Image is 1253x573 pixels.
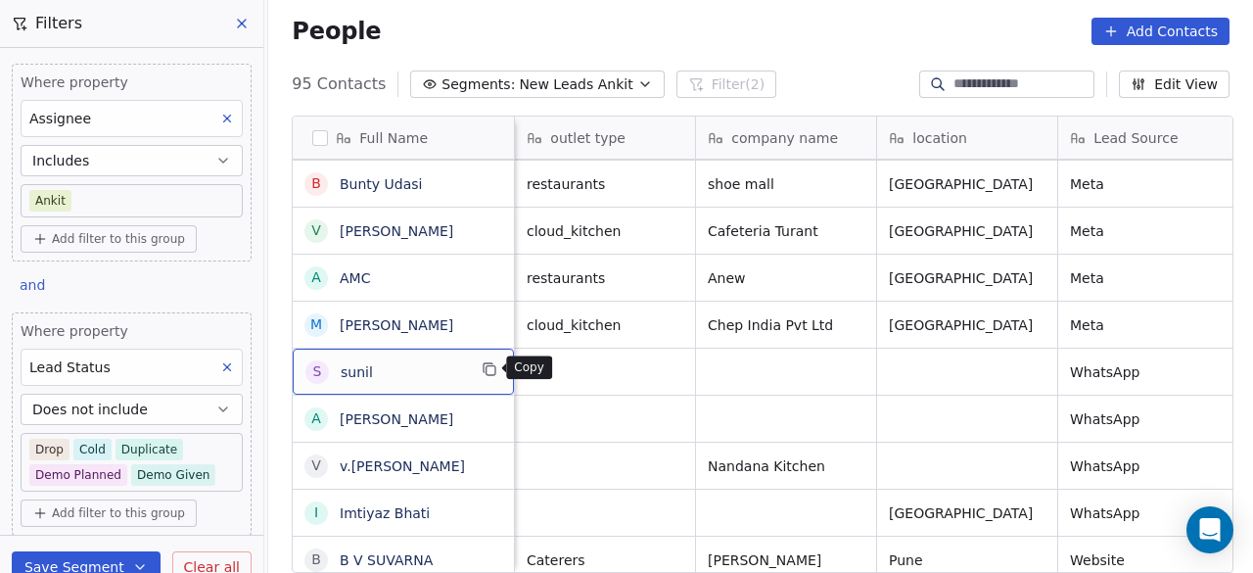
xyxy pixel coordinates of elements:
[292,17,381,46] span: People
[340,223,453,239] a: [PERSON_NAME]
[889,221,1045,241] span: [GEOGRAPHIC_DATA]
[340,270,370,286] a: AMC
[514,359,544,375] p: Copy
[708,315,864,335] span: Chep India Pvt Ltd
[889,503,1045,523] span: [GEOGRAPHIC_DATA]
[527,174,683,194] span: restaurants
[312,549,322,570] div: B
[313,361,322,382] div: s
[1070,174,1227,194] span: Meta
[889,174,1045,194] span: [GEOGRAPHIC_DATA]
[340,458,465,474] a: v.[PERSON_NAME]
[1070,362,1227,382] span: WhatsApp
[912,128,967,148] span: location
[293,117,514,159] div: Full Name
[527,268,683,288] span: restaurants
[340,317,453,333] a: [PERSON_NAME]
[527,550,683,570] span: Caterers
[1070,221,1227,241] span: Meta
[1070,268,1227,288] span: Meta
[1186,506,1233,553] div: Open Intercom Messenger
[731,128,838,148] span: company name
[1070,456,1227,476] span: WhatsApp
[1070,503,1227,523] span: WhatsApp
[1093,128,1178,148] span: Lead Source
[1119,71,1230,98] button: Edit View
[310,314,322,335] div: M
[1058,117,1238,159] div: Lead Source
[340,411,453,427] a: [PERSON_NAME]
[1070,409,1227,429] span: WhatsApp
[708,456,864,476] span: Nandana Kitchen
[312,455,322,476] div: v
[312,267,322,288] div: A
[708,268,864,288] span: Anew
[340,552,433,568] a: B V SUVARNA
[527,315,683,335] span: cloud_kitchen
[877,117,1057,159] div: location
[696,117,876,159] div: company name
[340,176,422,192] a: Bunty Udasi
[340,505,430,521] a: Imtiyaz Bhati
[889,268,1045,288] span: [GEOGRAPHIC_DATA]
[708,174,864,194] span: shoe mall
[441,74,515,95] span: Segments:
[527,221,683,241] span: cloud_kitchen
[1070,550,1227,570] span: Website
[1091,18,1230,45] button: Add Contacts
[341,364,373,380] a: sunil
[312,220,322,241] div: V
[708,550,864,570] span: [PERSON_NAME]
[312,408,322,429] div: A
[359,128,428,148] span: Full Name
[519,74,632,95] span: New Leads Ankit
[676,71,777,98] button: Filter(2)
[292,72,386,96] span: 95 Contacts
[889,315,1045,335] span: [GEOGRAPHIC_DATA]
[314,502,318,523] div: I
[889,550,1045,570] span: Pune
[550,128,626,148] span: outlet type
[515,117,695,159] div: outlet type
[312,173,322,194] div: B
[708,221,864,241] span: Cafeteria Turant
[1070,315,1227,335] span: Meta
